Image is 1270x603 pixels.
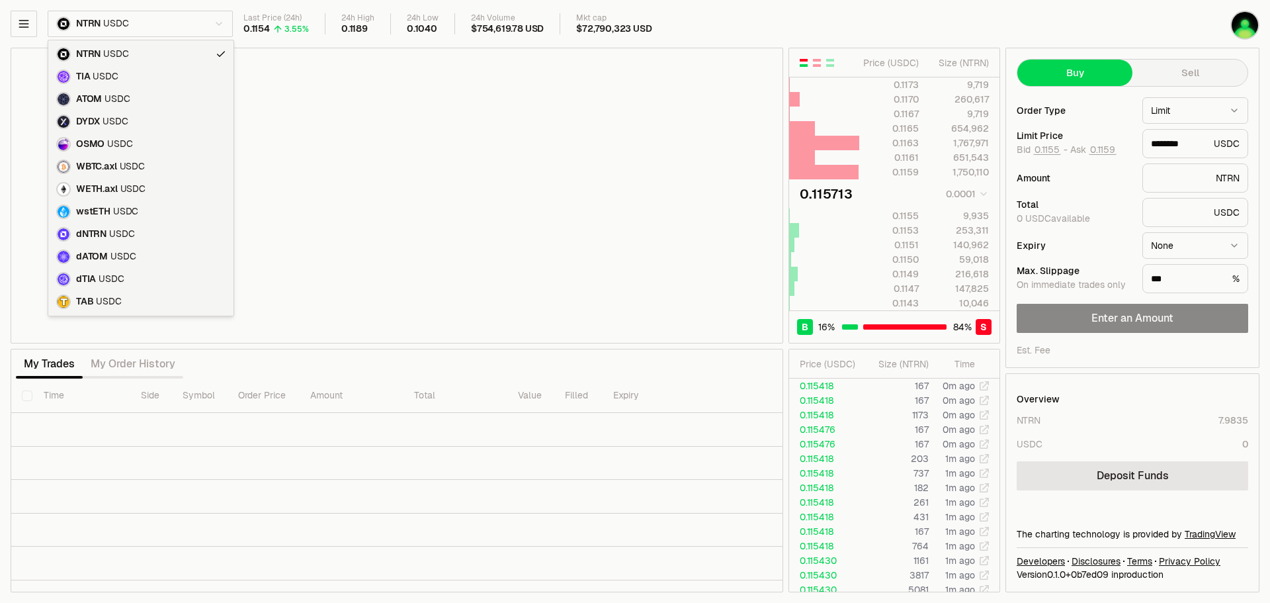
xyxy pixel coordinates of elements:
[120,161,145,173] span: USDC
[96,296,121,308] span: USDC
[76,228,106,240] span: dNTRN
[105,93,130,105] span: USDC
[58,71,69,83] img: TIA Logo
[76,116,100,128] span: DYDX
[58,116,69,128] img: DYDX Logo
[120,183,146,195] span: USDC
[58,251,69,263] img: dATOM Logo
[58,206,69,218] img: wstETH Logo
[107,138,132,150] span: USDC
[76,273,96,285] span: dTIA
[58,138,69,150] img: OSMO Logo
[76,251,108,263] span: dATOM
[76,183,118,195] span: WETH.axl
[103,48,128,60] span: USDC
[58,296,69,308] img: TAB Logo
[76,296,93,308] span: TAB
[76,138,105,150] span: OSMO
[110,251,136,263] span: USDC
[99,273,124,285] span: USDC
[76,71,90,83] span: TIA
[113,206,138,218] span: USDC
[103,116,128,128] span: USDC
[76,48,101,60] span: NTRN
[58,161,69,173] img: WBTC.axl Logo
[93,71,118,83] span: USDC
[109,228,134,240] span: USDC
[76,161,117,173] span: WBTC.axl
[76,206,110,218] span: wstETH
[76,93,102,105] span: ATOM
[58,48,69,60] img: NTRN Logo
[58,93,69,105] img: ATOM Logo
[58,228,69,240] img: dNTRN Logo
[58,183,69,195] img: WETH.axl Logo
[58,273,69,285] img: dTIA Logo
